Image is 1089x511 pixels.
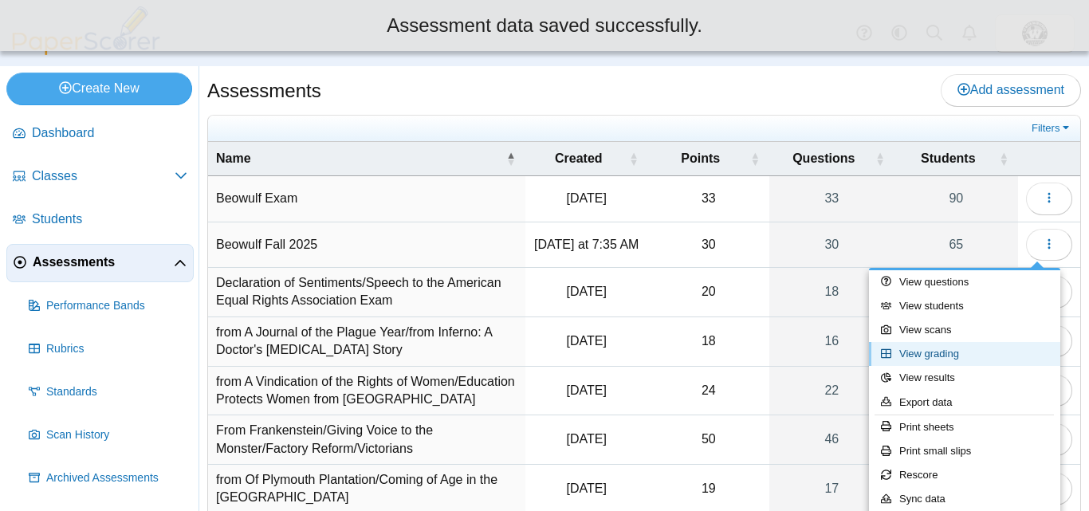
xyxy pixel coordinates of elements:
[941,74,1081,106] a: Add assessment
[208,317,525,367] td: from A Journal of the Plague Year/from Inferno: A Doctor's [MEDICAL_DATA] Story
[875,142,885,175] span: Questions : Activate to sort
[869,391,1060,415] a: Export data
[648,415,769,465] td: 50
[869,270,1060,294] a: View questions
[750,142,760,175] span: Points : Activate to sort
[567,334,607,348] time: May 7, 2025 at 8:12 AM
[894,222,1018,267] a: 65
[32,210,187,228] span: Students
[869,318,1060,342] a: View scans
[769,268,894,316] a: 18
[769,367,894,415] a: 22
[6,73,192,104] a: Create New
[869,294,1060,318] a: View students
[32,167,175,185] span: Classes
[22,373,194,411] a: Standards
[769,176,894,221] a: 33
[12,12,1077,39] div: Assessment data saved successfully.
[6,158,194,196] a: Classes
[957,83,1064,96] span: Add assessment
[567,482,607,495] time: Feb 18, 2025 at 8:43 AM
[567,432,607,446] time: May 12, 2025 at 2:15 PM
[921,151,975,165] span: Students
[46,384,187,400] span: Standards
[208,415,525,465] td: From Frankenstein/Giving Voice to the Monster/Factory Reform/Victorians
[32,124,187,142] span: Dashboard
[46,427,187,443] span: Scan History
[869,439,1060,463] a: Print small slips
[1028,120,1076,136] a: Filters
[208,367,525,416] td: from A Vindication of the Rights of Women/Education Protects Women from [GEOGRAPHIC_DATA]
[555,151,603,165] span: Created
[46,470,187,486] span: Archived Assessments
[869,487,1060,511] a: Sync data
[22,287,194,325] a: Performance Bands
[567,285,607,298] time: Apr 14, 2025 at 8:38 AM
[208,176,525,222] td: Beowulf Exam
[6,244,194,282] a: Assessments
[629,142,639,175] span: Created : Activate to sort
[46,298,187,314] span: Performance Bands
[869,342,1060,366] a: View grading
[22,416,194,454] a: Scan History
[648,222,769,268] td: 30
[869,366,1060,390] a: View results
[208,222,525,268] td: Beowulf Fall 2025
[769,415,894,464] a: 46
[792,151,855,165] span: Questions
[46,341,187,357] span: Rubrics
[681,151,720,165] span: Points
[869,463,1060,487] a: Rescore
[769,317,894,366] a: 16
[894,176,1018,221] a: 90
[769,222,894,267] a: 30
[567,383,607,397] time: Apr 9, 2025 at 7:27 AM
[207,77,321,104] h1: Assessments
[648,268,769,317] td: 20
[6,44,166,57] a: PaperScorer
[506,142,516,175] span: Name : Activate to invert sorting
[567,191,607,205] time: Aug 26, 2024 at 8:44 AM
[999,142,1008,175] span: Students : Activate to sort
[6,201,194,239] a: Students
[33,254,174,271] span: Assessments
[216,151,251,165] span: Name
[648,317,769,367] td: 18
[208,268,525,317] td: Declaration of Sentiments/Speech to the American Equal Rights Association Exam
[534,238,639,251] time: Aug 25, 2025 at 7:35 AM
[22,330,194,368] a: Rubrics
[648,176,769,222] td: 33
[869,415,1060,439] a: Print sheets
[22,459,194,497] a: Archived Assessments
[648,367,769,416] td: 24
[6,115,194,153] a: Dashboard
